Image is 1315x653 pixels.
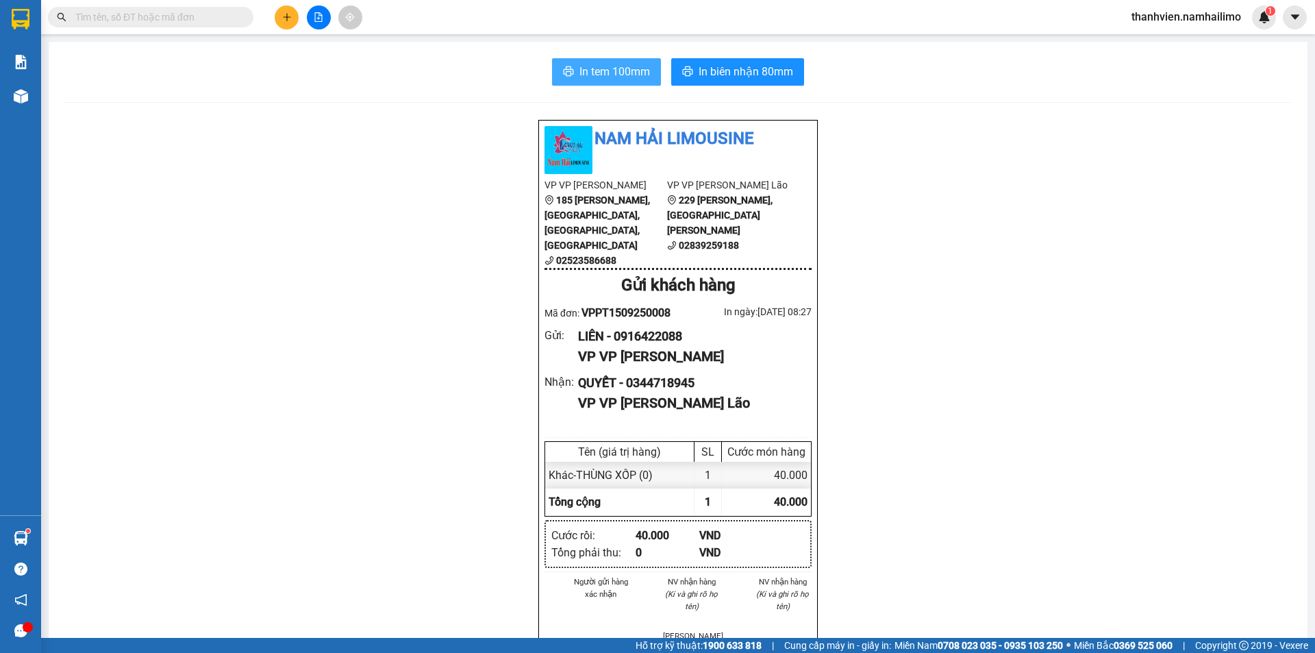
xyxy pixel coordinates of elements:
span: Tổng cộng [549,495,601,508]
strong: 1900 633 818 [703,640,762,651]
span: VPPT1509250008 [581,306,671,319]
div: Cước món hàng [725,445,807,458]
input: Tìm tên, số ĐT hoặc mã đơn [75,10,237,25]
div: 40.000 [722,462,811,489]
span: question-circle [14,563,27,576]
span: thanhvien.namhailimo [1120,8,1252,25]
span: ⚪️ [1066,643,1070,648]
span: phone [667,241,677,250]
span: 40.000 [774,495,807,508]
span: Khác - THÙNG XỐP (0) [549,469,653,482]
button: printerIn biên nhận 80mm [671,58,804,86]
li: VP VP [PERSON_NAME] [7,74,95,104]
li: Người gửi hàng xác nhận [572,576,630,600]
div: VP VP [PERSON_NAME] [578,346,801,367]
button: aim [338,5,362,29]
span: In biên nhận 80mm [699,63,793,80]
img: icon-new-feature [1258,11,1270,23]
div: Gửi : [544,327,578,344]
span: caret-down [1289,11,1301,23]
div: VP VP [PERSON_NAME] Lão [578,393,801,414]
div: QUYẾT - 0344718945 [578,373,801,393]
li: NV nhận hàng [753,576,812,588]
li: [PERSON_NAME] [663,630,721,642]
span: Cung cấp máy in - giấy in: [784,638,891,653]
span: aim [345,12,355,22]
div: VND [699,527,763,544]
span: 1 [1268,6,1273,16]
span: printer [563,66,574,79]
span: Miền Nam [894,638,1063,653]
img: warehouse-icon [14,89,28,103]
span: search [57,12,66,22]
div: LIÊN - 0916422088 [578,327,801,346]
span: In tem 100mm [579,63,650,80]
li: Nam Hải Limousine [7,7,199,58]
div: 0 [636,544,699,561]
button: plus [275,5,299,29]
img: warehouse-icon [14,531,28,545]
div: VND [699,544,763,561]
i: (Kí và ghi rõ họ tên) [665,589,718,611]
li: VP VP [PERSON_NAME] Lão [95,74,182,119]
b: 02523586688 [556,255,616,266]
span: | [772,638,774,653]
img: logo.jpg [544,126,592,174]
img: logo-vxr [12,9,29,29]
b: 02839259188 [679,240,739,251]
strong: 0708 023 035 - 0935 103 250 [938,640,1063,651]
sup: 1 [26,529,30,533]
button: file-add [307,5,331,29]
div: In ngày: [DATE] 08:27 [678,304,812,319]
span: 1 [705,495,711,508]
span: plus [282,12,292,22]
div: Gửi khách hàng [544,273,812,299]
strong: 0369 525 060 [1114,640,1173,651]
span: environment [544,195,554,205]
div: Tổng phải thu : [551,544,636,561]
sup: 1 [1266,6,1275,16]
span: printer [682,66,693,79]
span: Miền Bắc [1074,638,1173,653]
div: Mã đơn: [544,304,678,321]
div: Cước rồi : [551,527,636,544]
span: Hỗ trợ kỹ thuật: [636,638,762,653]
li: VP VP [PERSON_NAME] [544,177,667,193]
div: Nhận : [544,373,578,391]
div: 1 [694,462,722,489]
img: solution-icon [14,55,28,69]
li: Nam Hải Limousine [544,126,812,152]
span: notification [14,593,27,606]
li: VP VP [PERSON_NAME] Lão [667,177,790,193]
li: NV nhận hàng [663,576,721,588]
b: 229 [PERSON_NAME], [GEOGRAPHIC_DATA][PERSON_NAME] [667,195,773,236]
span: phone [544,256,554,265]
i: (Kí và ghi rõ họ tên) [756,589,809,611]
div: SL [698,445,718,458]
b: 185 [PERSON_NAME], [GEOGRAPHIC_DATA], [GEOGRAPHIC_DATA], [GEOGRAPHIC_DATA] [544,195,650,251]
span: environment [667,195,677,205]
span: message [14,624,27,637]
img: logo.jpg [7,7,55,55]
button: printerIn tem 100mm [552,58,661,86]
span: file-add [314,12,323,22]
span: copyright [1239,641,1249,650]
span: | [1183,638,1185,653]
div: Tên (giá trị hàng) [549,445,690,458]
div: 40.000 [636,527,699,544]
button: caret-down [1283,5,1307,29]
